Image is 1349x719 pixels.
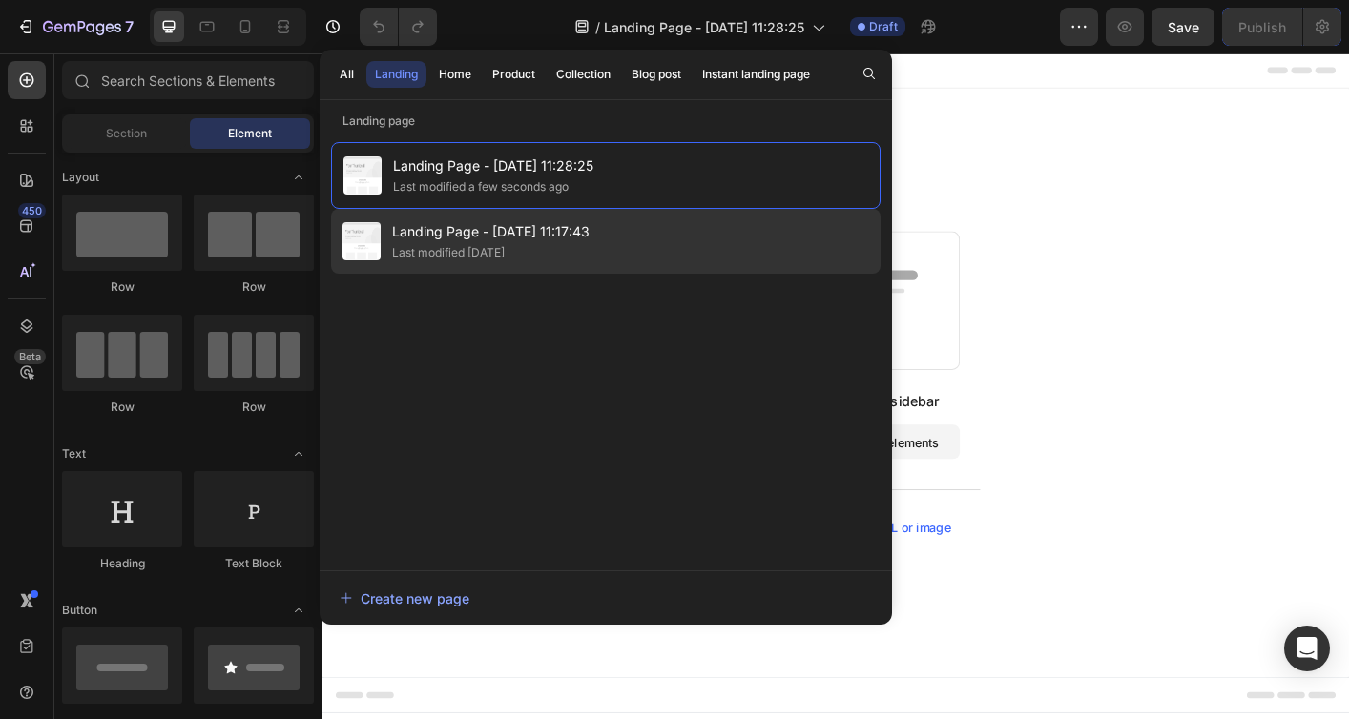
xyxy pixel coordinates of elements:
[62,61,314,99] input: Search Sections & Elements
[694,61,819,88] button: Instant landing page
[632,66,681,83] div: Blog post
[194,278,314,296] div: Row
[366,61,426,88] button: Landing
[430,61,480,88] button: Home
[62,555,182,572] div: Heading
[125,15,134,38] p: 7
[623,61,690,88] button: Blog post
[375,66,418,83] div: Landing
[8,8,142,46] button: 7
[283,595,314,626] span: Toggle open
[1168,19,1199,35] span: Save
[439,66,471,83] div: Home
[604,17,804,37] span: Landing Page - [DATE] 11:28:25
[595,17,600,37] span: /
[393,154,593,177] span: Landing Page - [DATE] 11:28:25
[434,414,565,452] button: Add sections
[1152,8,1214,46] button: Save
[339,579,873,617] button: Create new page
[702,66,810,83] div: Instant landing page
[548,61,619,88] button: Collection
[228,125,272,142] span: Element
[283,162,314,193] span: Toggle open
[869,18,898,35] span: Draft
[62,399,182,416] div: Row
[457,376,688,399] div: Start with Sections from sidebar
[14,349,46,364] div: Beta
[556,66,611,83] div: Collection
[445,521,701,536] div: Start with Generating from URL or image
[1222,8,1302,46] button: Publish
[18,203,46,218] div: 450
[392,243,505,262] div: Last modified [DATE]
[62,169,99,186] span: Layout
[393,177,569,196] div: Last modified a few seconds ago
[331,61,363,88] button: All
[484,61,544,88] button: Product
[576,414,711,452] button: Add elements
[194,555,314,572] div: Text Block
[320,112,892,131] p: Landing page
[62,602,97,619] span: Button
[283,439,314,469] span: Toggle open
[194,399,314,416] div: Row
[62,445,86,462] span: Text
[360,8,437,46] div: Undo/Redo
[340,588,469,608] div: Create new page
[62,278,182,296] div: Row
[392,220,590,243] span: Landing Page - [DATE] 11:17:43
[1284,626,1330,671] div: Open Intercom Messenger
[340,66,354,83] div: All
[106,125,147,142] span: Section
[492,66,535,83] div: Product
[1238,17,1286,37] div: Publish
